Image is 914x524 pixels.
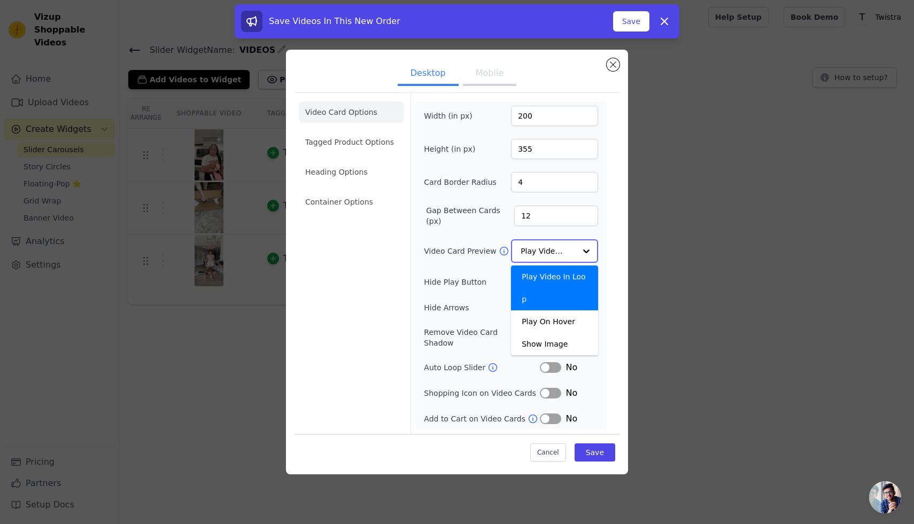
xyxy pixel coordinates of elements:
[575,443,615,462] button: Save
[511,310,598,333] div: Play On Hover
[530,443,566,462] button: Cancel
[424,302,540,313] label: Hide Arrows
[424,246,498,256] label: Video Card Preview
[869,481,901,513] a: Open chat
[426,205,514,226] label: Gap Between Cards (px)
[269,16,400,26] span: Save Videos In This New Order
[424,362,487,373] label: Auto Loop Slider
[299,161,404,183] li: Heading Options
[613,11,649,32] button: Save
[424,177,497,187] label: Card Border Radius
[424,327,529,348] label: Remove Video Card Shadow
[424,144,482,154] label: Height (in px)
[566,361,577,374] span: No
[511,265,598,310] div: Play Video In Loop
[424,413,528,424] label: Add to Cart on Video Cards
[607,58,619,71] button: Close modal
[424,277,540,287] label: Hide Play Button
[566,387,577,400] span: No
[299,101,404,123] li: Video Card Options
[299,191,404,213] li: Container Options
[299,131,404,153] li: Tagged Product Options
[424,388,540,398] label: Shopping Icon on Video Cards
[566,412,577,425] span: No
[511,333,598,355] div: Show Image
[398,62,459,86] button: Desktop
[424,111,482,121] label: Width (in px)
[463,62,516,86] button: Mobile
